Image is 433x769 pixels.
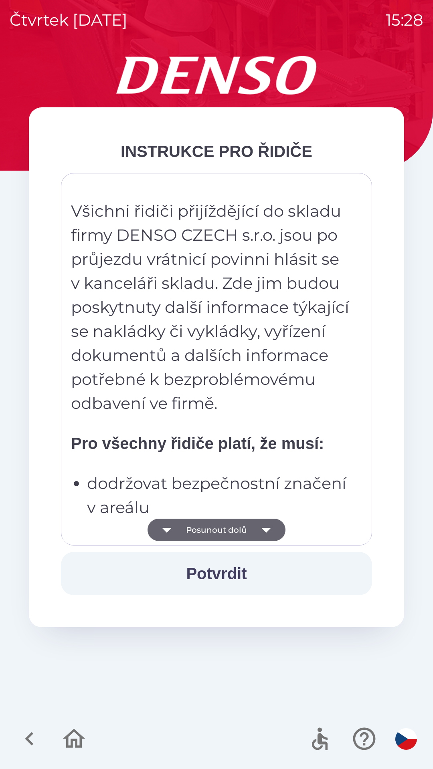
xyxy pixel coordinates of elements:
button: Potvrdit [61,552,372,595]
p: dodržovat bezpečnostní značení v areálu [87,471,351,519]
p: Všichni řidiči přijíždějící do skladu firmy DENSO CZECH s.r.o. jsou po průjezdu vrátnicí povinni ... [71,199,351,415]
img: cs flag [395,728,417,750]
strong: Pro všechny řidiče platí, že musí: [71,435,324,452]
p: 15:28 [386,8,423,32]
p: čtvrtek [DATE] [10,8,127,32]
div: INSTRUKCE PRO ŘIDIČE [61,139,372,163]
button: Posunout dolů [148,519,285,541]
img: Logo [29,56,404,95]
